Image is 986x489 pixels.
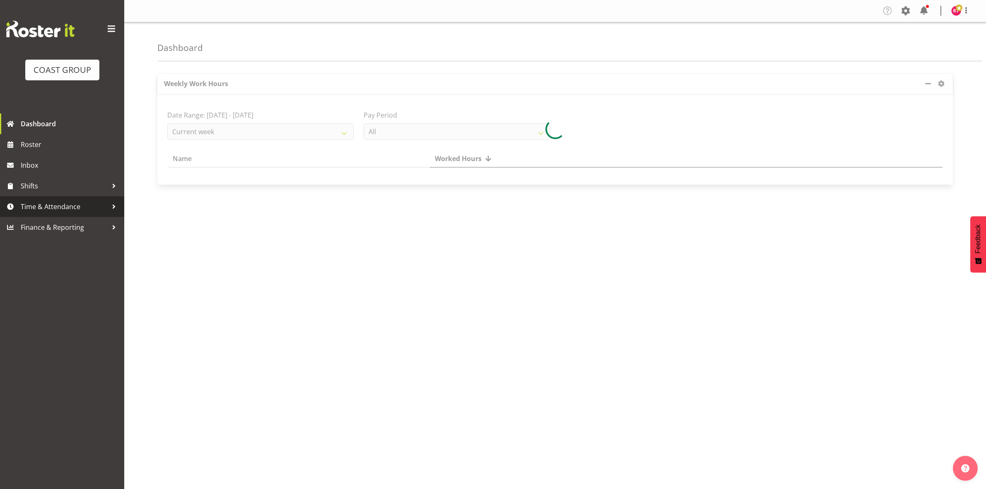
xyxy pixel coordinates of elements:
[21,200,108,213] span: Time & Attendance
[34,64,91,76] div: COAST GROUP
[157,43,203,53] h4: Dashboard
[21,180,108,192] span: Shifts
[21,118,120,130] span: Dashboard
[961,464,969,472] img: help-xxl-2.png
[970,216,986,272] button: Feedback - Show survey
[6,21,75,37] img: Rosterit website logo
[951,6,961,16] img: reuben-thomas8009.jpg
[21,221,108,234] span: Finance & Reporting
[974,224,982,253] span: Feedback
[21,159,120,171] span: Inbox
[21,138,120,151] span: Roster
